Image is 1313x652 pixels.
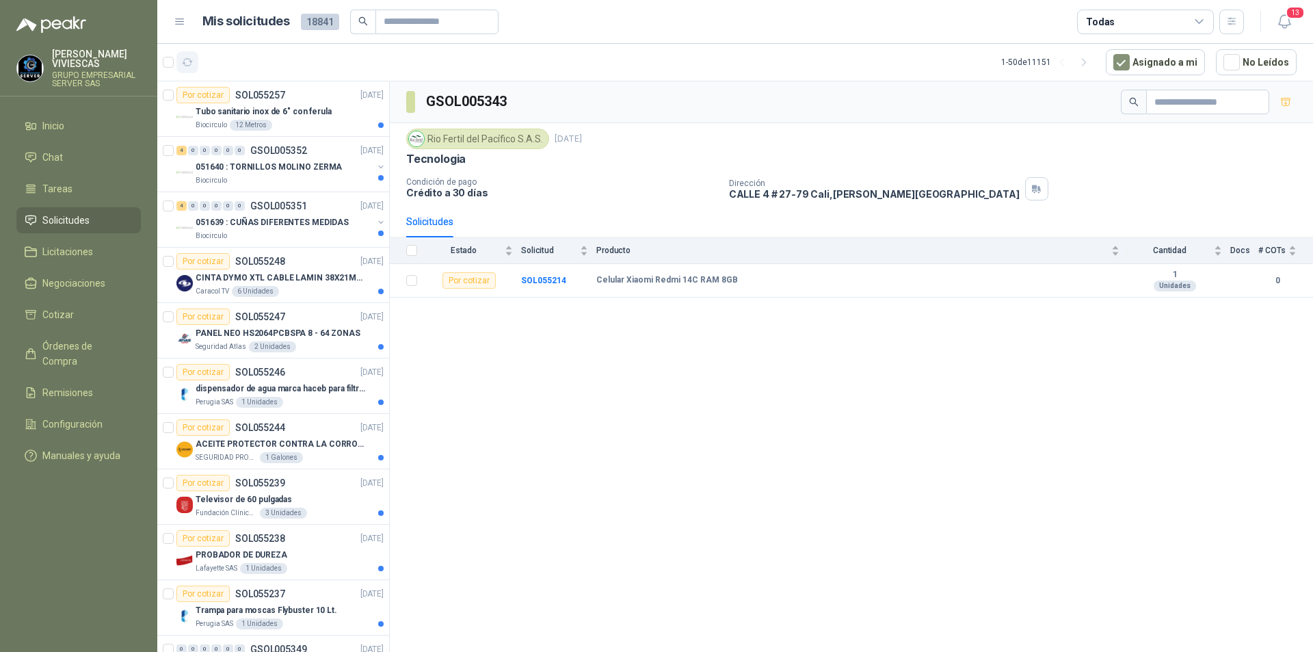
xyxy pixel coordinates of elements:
[176,497,193,513] img: Company Logo
[176,386,193,402] img: Company Logo
[425,237,521,264] th: Estado
[196,604,337,617] p: Trampa para moscas Flybuster 10 Lt.
[1258,274,1297,287] b: 0
[196,341,246,352] p: Seguridad Atlas
[555,133,582,146] p: [DATE]
[42,448,120,463] span: Manuales y ayuda
[406,129,549,149] div: Rio Fertil del Pacífico S.A.S.
[157,580,389,636] a: Por cotizarSOL055237[DATE] Company LogoTrampa para moscas Flybuster 10 Lt.Perugia SAS1 Unidades
[235,534,285,543] p: SOL055238
[360,89,384,102] p: [DATE]
[1129,97,1139,107] span: search
[360,477,384,490] p: [DATE]
[16,333,141,374] a: Órdenes de Compra
[42,385,93,400] span: Remisiones
[16,113,141,139] a: Inicio
[442,272,496,289] div: Por cotizar
[1128,237,1230,264] th: Cantidad
[1258,237,1313,264] th: # COTs
[42,244,93,259] span: Licitaciones
[1106,49,1205,75] button: Asignado a mi
[52,71,141,88] p: GRUPO EMPRESARIAL SERVER SAS
[157,81,389,137] a: Por cotizarSOL055257[DATE] Company LogoTubo sanitario inox de 6" con ferulaBiocirculo12 Metros
[157,358,389,414] a: Por cotizarSOL055246[DATE] Company Logodispensador de agua marca haceb para filtros NikkeiPerugia...
[426,91,509,112] h3: GSOL005343
[360,532,384,545] p: [DATE]
[176,198,386,242] a: 4 0 0 0 0 0 GSOL005351[DATE] Company Logo051639 : CUÑAS DIFERENTES MEDIDASBiocirculo
[596,237,1128,264] th: Producto
[260,508,307,519] div: 3 Unidades
[1230,237,1258,264] th: Docs
[360,144,384,157] p: [DATE]
[235,257,285,266] p: SOL055248
[406,214,453,229] div: Solicitudes
[196,120,227,131] p: Biocirculo
[176,220,193,236] img: Company Logo
[196,286,229,297] p: Caracol TV
[196,452,257,463] p: SEGURIDAD PROVISER LTDA
[196,216,349,229] p: 051639 : CUÑAS DIFERENTES MEDIDAS
[360,311,384,324] p: [DATE]
[406,152,466,166] p: Tecnologia
[42,150,63,165] span: Chat
[176,586,230,602] div: Por cotizar
[521,276,566,285] a: SOL055214
[235,201,245,211] div: 0
[176,608,193,624] img: Company Logo
[176,552,193,569] img: Company Logo
[176,87,230,103] div: Por cotizar
[729,179,1020,188] p: Dirección
[360,421,384,434] p: [DATE]
[17,55,43,81] img: Company Logo
[176,253,230,270] div: Por cotizar
[235,423,285,432] p: SOL055244
[235,90,285,100] p: SOL055257
[223,201,233,211] div: 0
[176,164,193,181] img: Company Logo
[1001,51,1095,73] div: 1 - 50 de 11151
[16,207,141,233] a: Solicitudes
[42,181,72,196] span: Tareas
[196,563,237,574] p: Lafayette SAS
[196,618,233,629] p: Perugia SAS
[196,272,366,285] p: CINTA DYMO XTL CABLE LAMIN 38X21MMBLANCO
[157,248,389,303] a: Por cotizarSOL055248[DATE] Company LogoCINTA DYMO XTL CABLE LAMIN 38X21MMBLANCOCaracol TV6 Unidades
[409,131,424,146] img: Company Logo
[236,397,283,408] div: 1 Unidades
[176,201,187,211] div: 4
[250,201,307,211] p: GSOL005351
[235,589,285,599] p: SOL055237
[200,146,210,155] div: 0
[196,508,257,519] p: Fundación Clínica Shaio
[176,441,193,458] img: Company Logo
[596,246,1109,255] span: Producto
[42,118,64,133] span: Inicio
[360,366,384,379] p: [DATE]
[196,175,227,186] p: Biocirculo
[425,246,502,255] span: Estado
[1086,14,1115,29] div: Todas
[260,452,303,463] div: 1 Galones
[176,330,193,347] img: Company Logo
[196,397,233,408] p: Perugia SAS
[157,414,389,469] a: Por cotizarSOL055244[DATE] Company LogoACEITE PROTECTOR CONTRA LA CORROSION - PARA LIMPIEZA DE AR...
[42,417,103,432] span: Configuración
[196,231,227,242] p: Biocirculo
[16,380,141,406] a: Remisiones
[196,493,292,506] p: Televisor de 60 pulgadas
[42,339,128,369] span: Órdenes de Compra
[196,549,287,562] p: PROBADOR DE DUREZA
[223,146,233,155] div: 0
[235,312,285,322] p: SOL055247
[596,275,738,286] b: Celular Xiaomi Redmi 14C RAM 8GB
[176,419,230,436] div: Por cotizar
[42,213,90,228] span: Solicitudes
[211,201,222,211] div: 0
[230,120,272,131] div: 12 Metros
[16,443,141,469] a: Manuales y ayuda
[176,146,187,155] div: 4
[521,246,577,255] span: Solicitud
[196,382,366,395] p: dispensador de agua marca haceb para filtros Nikkei
[196,161,342,174] p: 051640 : TORNILLOS MOLINO ZERMA
[188,201,198,211] div: 0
